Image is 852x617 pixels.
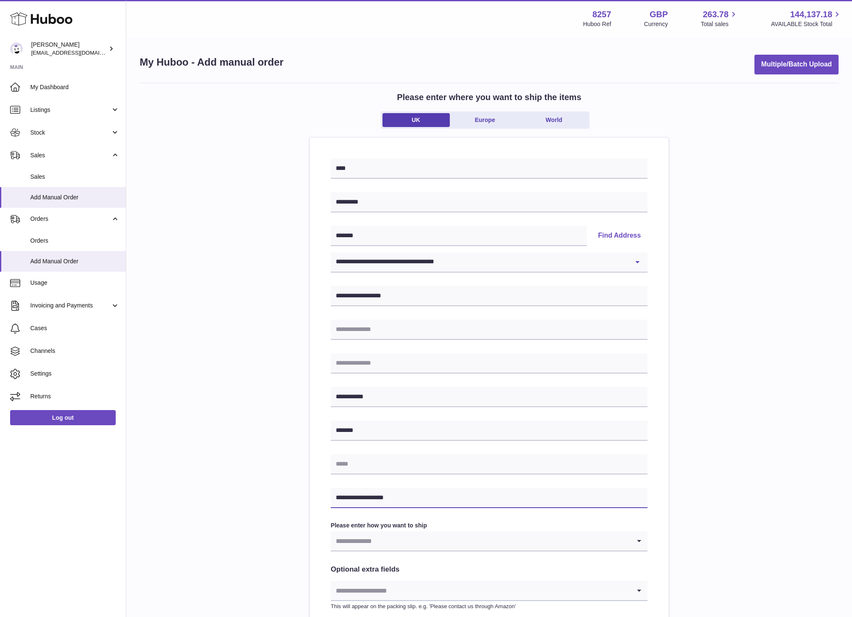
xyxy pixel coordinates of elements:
p: This will appear on the packing slip. e.g. 'Please contact us through Amazon' [331,603,648,610]
span: Channels [30,347,119,355]
span: 144,137.18 [790,9,832,20]
span: [EMAIL_ADDRESS][DOMAIN_NAME] [31,49,124,56]
input: Search for option [331,581,631,600]
span: Usage [30,279,119,287]
h2: Please enter where you want to ship the items [397,92,581,103]
span: Orders [30,237,119,245]
input: Search for option [331,531,631,551]
span: Stock [30,129,111,137]
div: [PERSON_NAME] [31,41,107,57]
a: World [520,113,588,127]
div: Currency [644,20,668,28]
button: Find Address [591,226,648,246]
div: Huboo Ref [583,20,611,28]
h1: My Huboo - Add manual order [140,56,284,69]
span: Orders [30,215,111,223]
strong: 8257 [592,9,611,20]
a: Europe [451,113,519,127]
span: Returns [30,392,119,400]
div: Search for option [331,531,648,551]
label: Please enter how you want to ship [331,522,648,530]
img: don@skinsgolf.com [10,42,23,55]
h2: Optional extra fields [331,565,648,575]
span: Cases [30,324,119,332]
span: 263.78 [703,9,728,20]
span: Listings [30,106,111,114]
button: Multiple/Batch Upload [754,55,839,74]
a: 263.78 Total sales [701,9,738,28]
div: Search for option [331,581,648,601]
strong: GBP [650,9,668,20]
span: My Dashboard [30,83,119,91]
a: UK [382,113,450,127]
span: Sales [30,151,111,159]
span: Total sales [701,20,738,28]
a: Log out [10,410,116,425]
span: Add Manual Order [30,257,119,265]
span: Settings [30,370,119,378]
span: Sales [30,173,119,181]
span: Invoicing and Payments [30,302,111,310]
a: 144,137.18 AVAILABLE Stock Total [771,9,842,28]
span: AVAILABLE Stock Total [771,20,842,28]
span: Add Manual Order [30,193,119,201]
